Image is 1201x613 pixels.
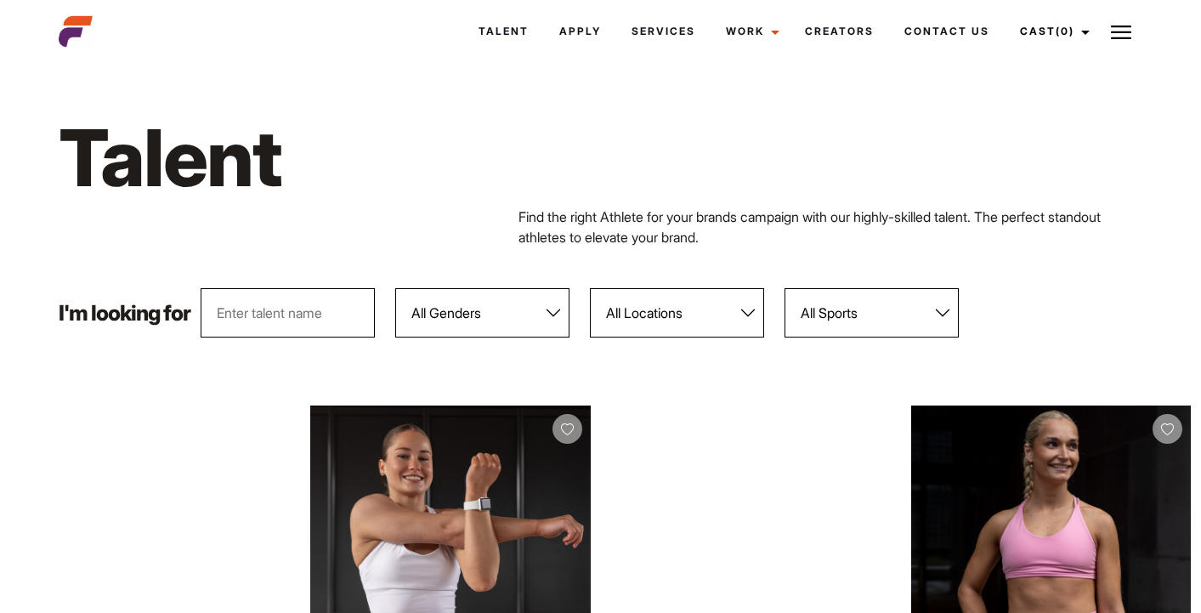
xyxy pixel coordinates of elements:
[1111,22,1131,43] img: Burger icon
[1005,9,1100,54] a: Cast(0)
[59,109,683,207] h1: Talent
[201,288,375,338] input: Enter talent name
[518,207,1142,247] p: Find the right Athlete for your brands campaign with our highly-skilled talent. The perfect stand...
[616,9,711,54] a: Services
[544,9,616,54] a: Apply
[889,9,1005,54] a: Contact Us
[463,9,544,54] a: Talent
[1056,25,1074,37] span: (0)
[790,9,889,54] a: Creators
[59,303,190,324] p: I'm looking for
[711,9,790,54] a: Work
[59,14,93,48] img: cropped-aefm-brand-fav-22-square.png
